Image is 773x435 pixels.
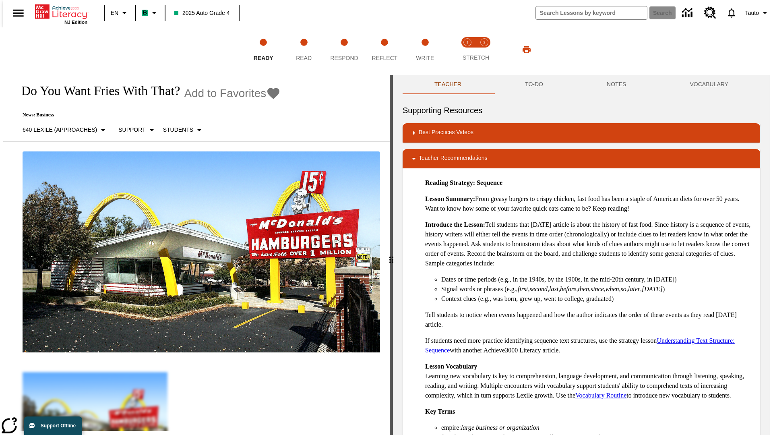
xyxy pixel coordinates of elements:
[3,75,390,431] div: reading
[530,286,548,292] em: second
[536,6,647,19] input: search field
[606,286,619,292] em: when
[184,87,266,100] span: Add to Favorites
[677,2,699,24] a: Data Center
[402,27,449,72] button: Write step 5 of 5
[628,286,640,292] em: later
[280,27,327,72] button: Read step 2 of 5
[174,9,230,17] span: 2025 Auto Grade 4
[425,336,754,355] p: If students need more practice identifying sequence text structures, use the strategy lesson with...
[721,2,742,23] a: Notifications
[425,363,477,370] strong: Lesson Vocabulary
[441,275,754,284] li: Dates or time periods (e.g., in the 1940s, by the 1900s, in the mid-20th century, in [DATE])
[425,179,475,186] strong: Reading Strategy:
[419,128,473,138] p: Best Practices Videos
[621,286,626,292] em: so
[425,408,455,415] strong: Key Terms
[240,27,287,72] button: Ready step 1 of 5
[575,75,658,94] button: NOTES
[107,6,133,20] button: Language: EN, Select a language
[425,195,475,202] strong: Lesson Summary:
[296,55,312,61] span: Read
[419,154,487,164] p: Teacher Recommendations
[393,75,770,435] div: activity
[456,27,479,72] button: Stretch Read step 1 of 2
[425,194,754,213] p: From greasy burgers to crispy chicken, fast food has been a staple of American diets for over 50 ...
[441,284,754,294] li: Signal words or phrases (e.g., , , , , , , , , , )
[549,286,558,292] em: last
[514,42,539,57] button: Print
[658,75,760,94] button: VOCABULARY
[23,151,380,353] img: One of the first McDonald's stores, with the iconic red sign and golden arches.
[321,27,368,72] button: Respond step 3 of 5
[699,2,721,24] a: Resource Center, Will open in new tab
[591,286,604,292] em: since
[254,55,273,61] span: Ready
[425,221,485,228] strong: Introduce the Lesson:
[575,392,626,399] a: Vocabulary Routine
[425,310,754,329] p: Tell students to notice when events happened and how the author indicates the order of these even...
[41,423,76,429] span: Support Offline
[163,126,193,134] p: Students
[23,126,97,134] p: 640 Lexile (Approaches)
[642,286,663,292] em: [DATE]
[463,54,489,61] span: STRETCH
[403,123,760,143] div: Best Practices Videos
[477,179,502,186] strong: Sequence
[390,75,393,435] div: Press Enter or Spacebar and then press right and left arrow keys to move the slider
[35,3,87,25] div: Home
[403,75,760,94] div: Instructional Panel Tabs
[13,83,180,98] h1: Do You Want Fries With That?
[24,416,82,435] button: Support Offline
[466,40,468,44] text: 1
[138,6,162,20] button: Boost Class color is mint green. Change class color
[578,286,589,292] em: then
[143,8,147,18] span: B
[372,55,398,61] span: Reflect
[403,149,760,168] div: Teacher Recommendations
[361,27,408,72] button: Reflect step 4 of 5
[403,104,760,117] h6: Supporting Resources
[473,27,496,72] button: Stretch Respond step 2 of 2
[416,55,434,61] span: Write
[330,55,358,61] span: Respond
[160,123,207,137] button: Select Student
[483,40,485,44] text: 2
[19,123,111,137] button: Select Lexile, 640 Lexile (Approaches)
[742,6,773,20] button: Profile/Settings
[493,75,575,94] button: TO-DO
[560,286,576,292] em: before
[403,75,493,94] button: Teacher
[425,220,754,268] p: Tell students that [DATE] article is about the history of fast food. Since history is a sequence ...
[6,1,30,25] button: Open side menu
[518,286,528,292] em: first
[184,86,281,100] button: Add to Favorites - Do You Want Fries With That?
[441,423,754,433] li: empire:
[118,126,145,134] p: Support
[13,112,281,118] p: News: Business
[115,123,159,137] button: Scaffolds, Support
[64,20,87,25] span: NJ Edition
[425,362,754,400] p: Learning new vocabulary is key to comprehension, language development, and communication through ...
[745,9,759,17] span: Tauto
[425,337,735,354] a: Understanding Text Structure: Sequence
[441,294,754,304] li: Context clues (e.g., was born, grew up, went to college, graduated)
[111,9,118,17] span: EN
[461,424,539,431] em: large business or organization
